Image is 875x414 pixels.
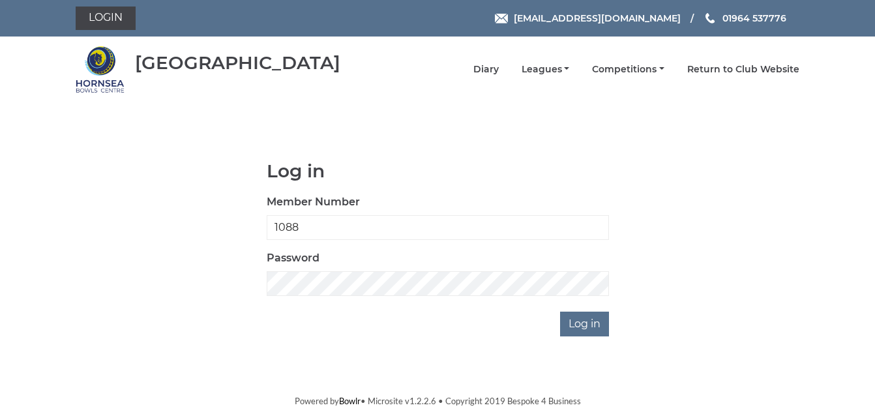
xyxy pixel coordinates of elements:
[473,63,499,76] a: Diary
[514,12,681,24] span: [EMAIL_ADDRESS][DOMAIN_NAME]
[704,11,786,25] a: Phone us 01964 537776
[495,14,508,23] img: Email
[135,53,340,73] div: [GEOGRAPHIC_DATA]
[339,396,361,406] a: Bowlr
[267,194,360,210] label: Member Number
[592,63,664,76] a: Competitions
[560,312,609,336] input: Log in
[495,11,681,25] a: Email [EMAIL_ADDRESS][DOMAIN_NAME]
[522,63,570,76] a: Leagues
[267,250,319,266] label: Password
[76,7,136,30] a: Login
[76,45,125,94] img: Hornsea Bowls Centre
[267,161,609,181] h1: Log in
[722,12,786,24] span: 01964 537776
[295,396,581,406] span: Powered by • Microsite v1.2.2.6 • Copyright 2019 Bespoke 4 Business
[705,13,715,23] img: Phone us
[687,63,799,76] a: Return to Club Website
